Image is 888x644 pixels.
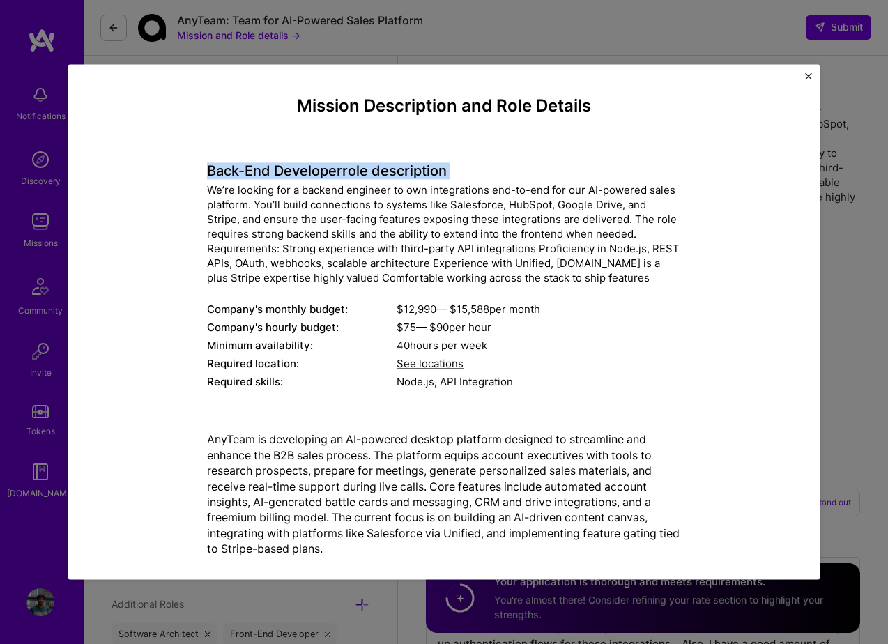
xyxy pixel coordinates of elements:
span: See locations [397,358,464,371]
div: We’re looking for a backend engineer to own integrations end-to-end for our AI-powered sales plat... [207,183,681,286]
p: AnyTeam is developing an AI-powered desktop platform designed to streamline and enhance the B2B s... [207,432,681,557]
div: Node.js, API Integration [397,375,681,390]
div: Minimum availability: [207,339,397,353]
div: Company's hourly budget: [207,321,397,335]
div: Required skills: [207,375,397,390]
button: Close [805,72,812,87]
div: 40 hours per week [397,339,681,353]
div: Company's monthly budget: [207,302,397,317]
div: $ 75 — $ 90 per hour [397,321,681,335]
div: Required location: [207,357,397,371]
h4: Back-End Developer role description [207,163,681,180]
div: $ 12,990 — $ 15,588 per month [397,302,681,317]
h4: Mission Description and Role Details [207,96,681,116]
